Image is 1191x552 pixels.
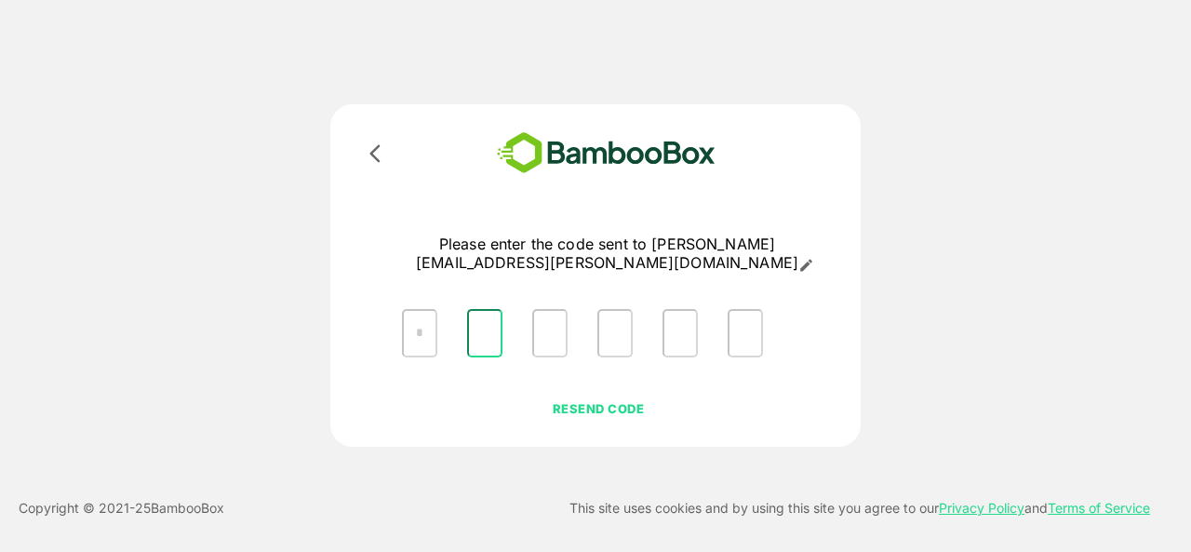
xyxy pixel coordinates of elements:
input: Please enter OTP character 2 [467,309,502,357]
input: Please enter OTP character 1 [402,309,437,357]
p: Please enter the code sent to [PERSON_NAME][EMAIL_ADDRESS][PERSON_NAME][DOMAIN_NAME] [387,236,827,272]
input: Please enter OTP character 5 [662,309,698,357]
input: Please enter OTP character 3 [532,309,568,357]
a: Terms of Service [1048,500,1150,516]
input: Please enter OTP character 6 [728,309,763,357]
p: Copyright © 2021- 25 BambooBox [19,497,224,519]
input: Please enter OTP character 4 [597,309,633,357]
p: RESEND CODE [492,398,705,419]
button: RESEND CODE [490,395,706,423]
img: bamboobox [470,127,743,180]
a: Privacy Policy [939,500,1024,516]
p: This site uses cookies and by using this site you agree to our and [569,497,1150,519]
